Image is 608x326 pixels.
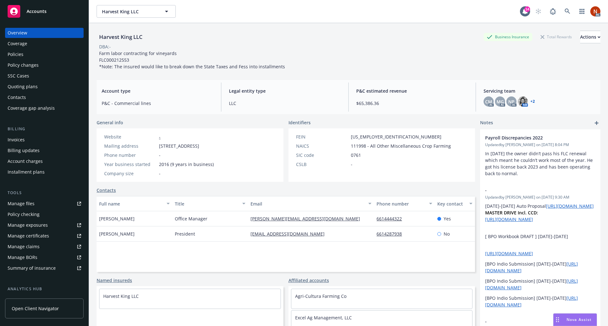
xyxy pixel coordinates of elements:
[485,261,595,274] p: [BPO Indio Submission] [DATE]-[DATE]
[590,6,600,16] img: photo
[8,82,38,92] div: Quoting plans
[8,167,45,177] div: Installment plans
[5,39,84,49] a: Coverage
[580,31,600,43] button: Actions
[5,82,84,92] a: Quoting plans
[480,182,600,313] div: -Updatedby [PERSON_NAME] on [DATE] 9:30 AM[DATE]-[DATE] Auto Proposal[URL][DOMAIN_NAME] MASTER DR...
[485,134,579,141] span: Payroll Discrepancies 2022
[444,231,450,237] span: No
[485,187,579,194] span: -
[102,88,213,94] span: Account type
[485,295,595,308] p: [BPO Indio Submission] [DATE]-[DATE]
[99,43,111,50] div: DBA: -
[356,100,468,107] span: $65,386.36
[524,6,530,12] div: 14
[351,143,451,149] span: 111998 - All Other Miscellaneous Crop Farming
[485,250,533,256] a: [URL][DOMAIN_NAME]
[356,88,468,94] span: P&C estimated revenue
[5,145,84,156] a: Billing updates
[296,143,348,149] div: NAICS
[175,215,207,222] span: Office Manager
[485,216,533,222] a: [URL][DOMAIN_NAME]
[8,28,27,38] div: Overview
[8,156,43,166] div: Account charges
[5,209,84,219] a: Policy checking
[97,196,172,211] button: Full name
[250,200,364,207] div: Email
[5,71,84,81] a: SSC Cases
[485,98,492,105] span: CM
[104,143,156,149] div: Mailing address
[537,33,575,41] div: Total Rewards
[250,216,365,222] a: [PERSON_NAME][EMAIL_ADDRESS][DOMAIN_NAME]
[288,277,329,284] a: Affiliated accounts
[5,252,84,262] a: Manage BORs
[567,317,592,322] span: Nova Assist
[296,152,348,158] div: SIC code
[159,134,161,140] a: -
[5,242,84,252] a: Manage claims
[104,170,156,177] div: Company size
[159,152,161,158] span: -
[546,203,594,209] a: [URL][DOMAIN_NAME]
[5,199,84,209] a: Manage files
[576,5,588,18] a: Switch app
[8,39,27,49] div: Coverage
[295,293,346,299] a: Agri-Cultura Farming Co
[8,92,26,102] div: Contacts
[295,315,352,321] a: Excel Ag Management, LLC
[12,305,59,312] span: Open Client Navigator
[485,210,538,216] strong: MASTER DRIVE Incl. CCD:
[8,71,29,81] div: SSC Cases
[480,129,600,182] div: Payroll Discrepancies 2022Updatedby [PERSON_NAME] on [DATE] 8:04 PMIn [DATE] the owner didn’t pas...
[8,145,40,156] div: Billing updates
[175,231,195,237] span: President
[8,199,35,209] div: Manage files
[5,231,84,241] a: Manage certificates
[175,200,238,207] div: Title
[104,161,156,168] div: Year business started
[444,215,451,222] span: Yes
[8,103,55,113] div: Coverage gap analysis
[435,196,475,211] button: Key contact
[27,9,47,14] span: Accounts
[5,126,84,132] div: Billing
[159,170,161,177] span: -
[99,231,135,237] span: [PERSON_NAME]
[553,313,597,326] button: Nova Assist
[484,33,532,41] div: Business Insurance
[99,50,285,70] span: Farm labor contracting for vineyards FLC000212553 *Note: The insured would like to break down the...
[8,252,37,262] div: Manage BORs
[480,119,493,127] span: Notes
[484,88,595,94] span: Servicing team
[8,209,40,219] div: Policy checking
[8,263,56,273] div: Summary of insurance
[593,119,600,127] a: add
[229,88,341,94] span: Legal entity type
[8,60,39,70] div: Policy changes
[8,231,49,241] div: Manage certificates
[377,200,425,207] div: Phone number
[5,92,84,102] a: Contacts
[97,33,145,41] div: Harvest King LLC
[508,98,515,105] span: NP
[99,200,163,207] div: Full name
[518,96,528,107] img: photo
[437,200,465,207] div: Key contact
[5,190,84,196] div: Tools
[296,161,348,168] div: CSLB
[102,8,157,15] span: Harvest King LLC
[554,314,561,326] div: Drag to move
[485,142,595,148] span: Updated by [PERSON_NAME] on [DATE] 8:04 PM
[104,133,156,140] div: Website
[288,119,311,126] span: Identifiers
[5,286,84,292] div: Analytics hub
[485,233,595,240] p: [ BPO Workbook DRAFT ] [DATE]-[DATE]
[102,100,213,107] span: P&C - Commercial lines
[5,220,84,230] a: Manage exposures
[97,277,132,284] a: Named insureds
[5,263,84,273] a: Summary of insurance
[547,5,559,18] a: Report a Bug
